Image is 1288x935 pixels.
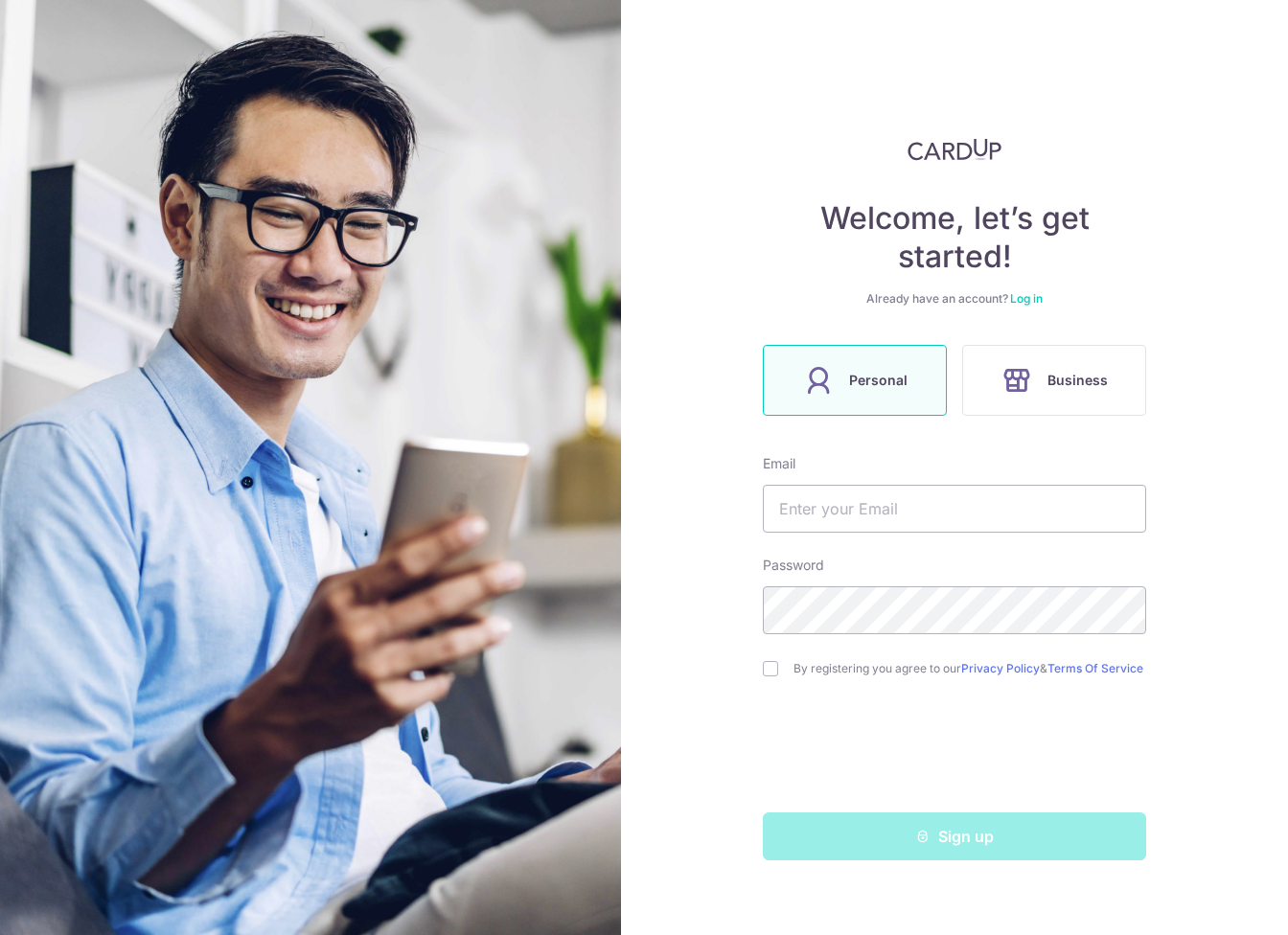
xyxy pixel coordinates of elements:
[1010,291,1043,306] a: Log in
[849,369,908,392] span: Personal
[908,138,1001,161] img: CardUp Logo
[763,556,824,575] label: Password
[1047,369,1108,392] span: Business
[1047,661,1143,675] a: Terms Of Service
[961,661,1040,675] a: Privacy Policy
[763,199,1146,276] h4: Welcome, let’s get started!
[793,661,1146,676] label: By registering you agree to our &
[755,345,954,416] a: Personal
[763,454,795,473] label: Email
[763,291,1146,307] div: Already have an account?
[954,345,1154,416] a: Business
[809,715,1100,789] iframe: reCAPTCHA
[763,485,1146,533] input: Enter your Email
